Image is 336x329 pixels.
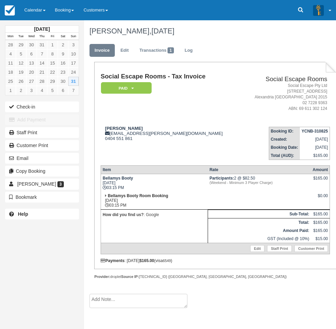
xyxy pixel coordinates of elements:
[68,68,79,77] a: 24
[163,259,171,263] small: 6549
[302,129,328,134] strong: YCNB-310825
[26,40,37,49] a: 30
[68,86,79,95] a: 7
[243,83,327,112] address: Social Escape Pty Ltd [STREET_ADDRESS] Alexandria [GEOGRAPHIC_DATA] 2015 02 7228 9363 ABN: 69 611...
[209,181,309,185] em: (Weekend - Minimum 3 Player Charge)
[26,49,37,58] a: 6
[47,40,58,49] a: 1
[134,44,179,57] a: Transactions1
[269,135,300,143] th: Created:
[250,245,264,252] a: Edit
[101,174,208,192] td: [DATE] 03:15 PM
[17,181,56,187] span: [PERSON_NAME]
[37,33,47,40] th: Thu
[94,275,110,279] strong: Provider:
[5,179,79,189] a: [PERSON_NAME] 3
[89,27,331,35] h1: [PERSON_NAME],
[208,174,311,192] td: 2 @ $82.50
[5,114,79,125] button: Add Payment
[311,210,330,218] td: $165.00
[269,127,300,135] th: Booking ID:
[5,209,79,219] a: Help
[68,77,79,86] a: 31
[26,68,37,77] a: 20
[208,218,311,227] th: Total:
[208,235,311,243] td: GST (Included @ 10%)
[5,192,79,203] button: Bookmark
[5,49,16,58] a: 4
[58,33,68,40] th: Sat
[58,86,68,95] a: 6
[103,176,133,181] strong: Bellamys Booty
[101,82,149,94] a: Paid
[58,77,68,86] a: 30
[313,193,328,204] div: $0.00
[5,77,16,86] a: 25
[101,192,208,210] td: [DATE] 03:15 PM
[47,68,58,77] a: 22
[58,68,68,77] a: 23
[101,82,152,94] em: Paid
[5,68,16,77] a: 18
[37,40,47,49] a: 31
[5,166,79,177] button: Copy Booking
[139,258,154,263] strong: $165.00
[26,58,37,68] a: 13
[94,274,336,279] div: droplet [TECHNICAL_ID] ([GEOGRAPHIC_DATA], [GEOGRAPHIC_DATA], [GEOGRAPHIC_DATA])
[208,227,311,235] th: Amount Paid:
[101,258,125,263] strong: Payments
[311,227,330,235] td: $165.00
[34,26,50,32] strong: [DATE]
[16,33,26,40] th: Tue
[68,33,79,40] th: Sun
[243,76,327,83] h2: Social Escape Rooms
[167,47,174,53] span: 1
[300,135,330,143] td: [DATE]
[209,176,234,181] strong: Participants
[16,68,26,77] a: 19
[311,165,330,174] th: Amount
[269,151,300,160] th: Total (AUD):
[16,58,26,68] a: 12
[313,5,324,16] img: A3
[101,258,330,263] div: : [DATE] (visa )
[47,49,58,58] a: 8
[180,44,198,57] a: Log
[26,33,37,40] th: Wed
[58,49,68,58] a: 9
[16,86,26,95] a: 2
[37,86,47,95] a: 4
[5,86,16,95] a: 1
[68,40,79,49] a: 3
[5,40,16,49] a: 28
[47,86,58,95] a: 5
[16,77,26,86] a: 26
[16,40,26,49] a: 29
[37,49,47,58] a: 7
[5,101,79,112] button: Check-in
[5,153,79,164] button: Email
[103,211,206,218] p: : Google
[115,44,134,57] a: Edit
[5,5,15,16] img: checkfront-main-nav-mini-logo.png
[269,143,300,151] th: Booking Date:
[5,127,79,138] a: Staff Print
[18,211,28,217] b: Help
[101,126,240,141] div: [EMAIL_ADDRESS][PERSON_NAME][DOMAIN_NAME] 0404 551 861
[101,73,240,80] h1: Social Escape Rooms - Tax Invoice
[37,77,47,86] a: 28
[68,58,79,68] a: 17
[68,49,79,58] a: 10
[47,58,58,68] a: 15
[58,40,68,49] a: 2
[5,58,16,68] a: 11
[26,77,37,86] a: 27
[121,275,139,279] strong: Source IP:
[267,245,292,252] a: Staff Print
[58,58,68,68] a: 16
[105,126,143,131] strong: [PERSON_NAME]
[300,143,330,151] td: [DATE]
[151,27,174,35] span: [DATE]
[5,140,79,151] a: Customer Print
[37,68,47,77] a: 21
